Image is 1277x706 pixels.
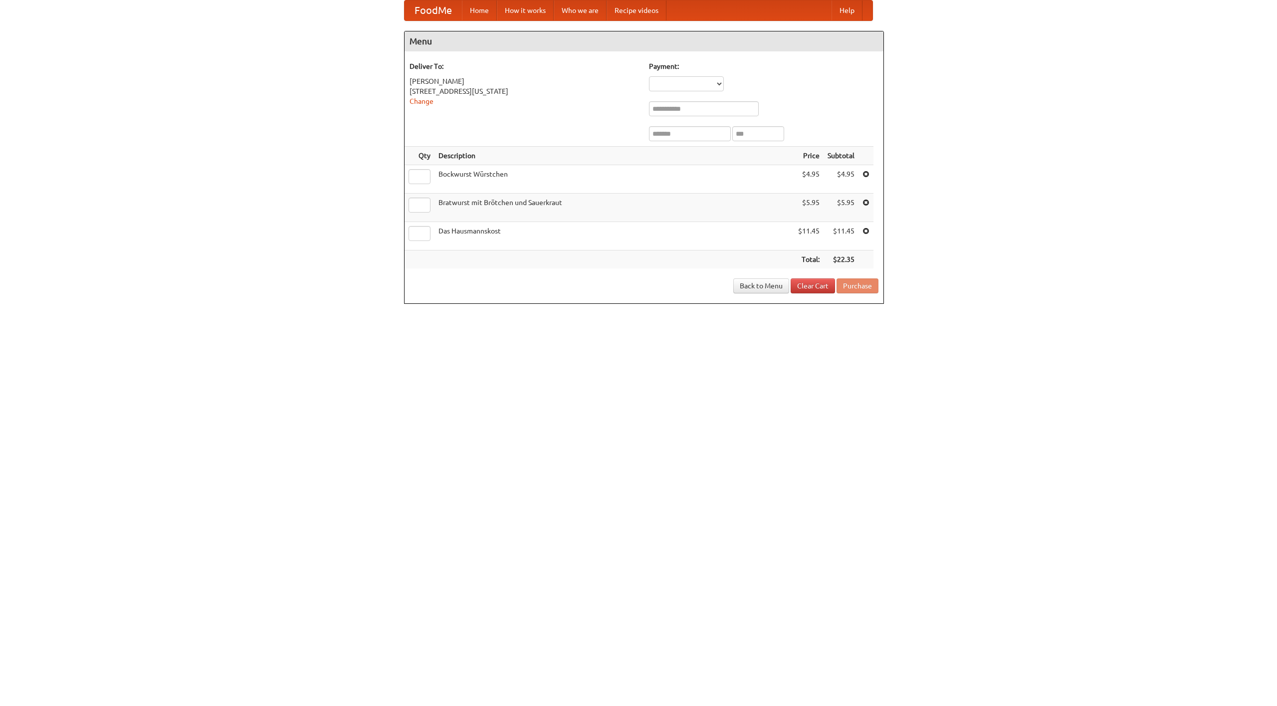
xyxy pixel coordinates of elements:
[794,194,824,222] td: $5.95
[824,165,858,194] td: $4.95
[410,97,433,105] a: Change
[434,165,794,194] td: Bockwurst Würstchen
[554,0,607,20] a: Who we are
[434,222,794,250] td: Das Hausmannskost
[824,147,858,165] th: Subtotal
[434,147,794,165] th: Description
[405,0,462,20] a: FoodMe
[405,147,434,165] th: Qty
[794,165,824,194] td: $4.95
[837,278,878,293] button: Purchase
[794,222,824,250] td: $11.45
[791,278,835,293] a: Clear Cart
[607,0,666,20] a: Recipe videos
[794,147,824,165] th: Price
[410,86,639,96] div: [STREET_ADDRESS][US_STATE]
[733,278,789,293] a: Back to Menu
[824,222,858,250] td: $11.45
[497,0,554,20] a: How it works
[462,0,497,20] a: Home
[824,250,858,269] th: $22.35
[405,31,883,51] h4: Menu
[649,61,878,71] h5: Payment:
[434,194,794,222] td: Bratwurst mit Brötchen und Sauerkraut
[410,76,639,86] div: [PERSON_NAME]
[832,0,862,20] a: Help
[794,250,824,269] th: Total:
[824,194,858,222] td: $5.95
[410,61,639,71] h5: Deliver To:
